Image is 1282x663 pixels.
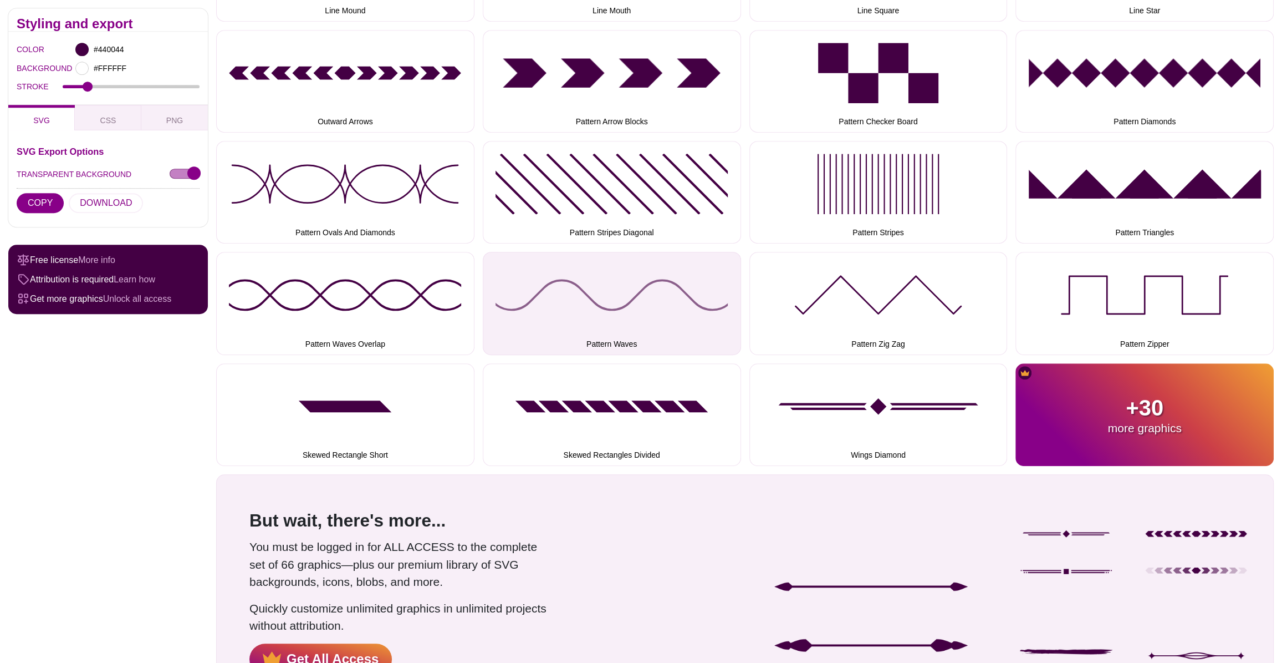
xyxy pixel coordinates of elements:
[1015,141,1274,244] button: Pattern Triangles
[17,80,63,94] label: STROKE
[141,105,208,131] button: PNG
[17,250,200,270] li: Free license
[69,194,143,214] button: DOWNLOAD
[749,141,1008,244] button: Pattern Stripes
[249,538,549,591] p: You must be logged in for ALL ACCESS to the complete set of 66 graphics—plus our premium library ...
[17,194,64,214] button: COPY
[749,363,1008,466] button: Wings Diamond
[103,294,172,303] a: Unlock all access
[216,30,474,133] button: Outward Arrows
[17,61,30,75] label: BACKGROUND
[249,600,549,635] p: Quickly customize unlimited graphics in unlimited projects without attribution.
[749,30,1008,133] button: Pattern Checker Board
[483,252,741,355] button: Pattern Waves
[78,255,115,265] a: More info
[483,141,741,244] button: Pattern Stripes Diagonal
[17,42,30,57] label: COLOR
[749,252,1008,355] button: Pattern Zig Zag
[17,168,131,182] label: TRANSPARENT BACKGROUND
[100,117,116,125] span: CSS
[17,19,200,28] h2: Styling and export
[17,148,200,156] h3: SVG Export Options
[114,275,155,284] a: Learn how
[216,252,474,355] button: Pattern Waves Overlap
[483,30,741,133] button: Pattern Arrow Blocks
[1015,421,1274,435] p: more graphics
[75,105,141,131] button: CSS
[17,270,200,289] li: Attribution is required
[216,141,474,244] button: Pattern Ovals And Diamonds
[1015,394,1274,421] p: +30
[1015,363,1274,466] a: +30more graphics
[216,363,474,466] button: Skewed Rectangle Short
[1015,252,1274,355] button: Pattern Zipper
[1015,30,1274,133] button: Pattern Diamonds
[1005,491,1127,613] img: double lines leaving the center shape, creating wing like horizontal rules
[249,508,549,534] h2: But wait, there's more...
[1135,491,1257,613] img: blocky arrows pointing left and right from the center
[483,363,741,466] button: Skewed Rectangles Divided
[17,289,200,308] li: Get more graphics
[166,117,183,125] span: PNG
